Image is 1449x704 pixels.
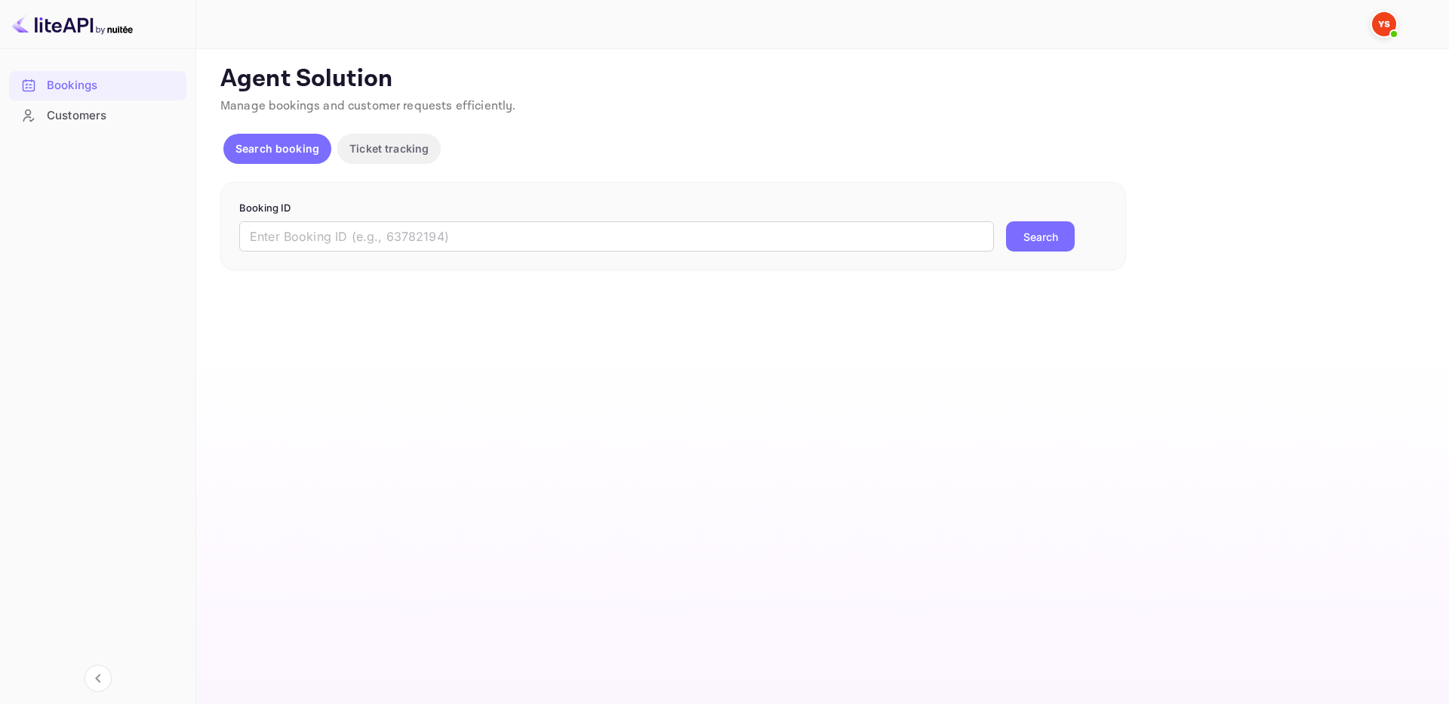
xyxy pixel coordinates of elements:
button: Collapse navigation [85,665,112,692]
a: Bookings [9,71,186,99]
p: Ticket tracking [349,140,429,156]
p: Agent Solution [220,64,1422,94]
div: Customers [47,107,179,125]
div: Bookings [47,77,179,94]
img: LiteAPI logo [12,12,133,36]
button: Search [1006,221,1075,252]
p: Booking ID [239,201,1107,216]
span: Manage bookings and customer requests efficiently. [220,98,516,114]
img: Yandex Support [1372,12,1396,36]
p: Search booking [235,140,319,156]
div: Bookings [9,71,186,100]
input: Enter Booking ID (e.g., 63782194) [239,221,994,252]
a: Customers [9,101,186,129]
div: Customers [9,101,186,131]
